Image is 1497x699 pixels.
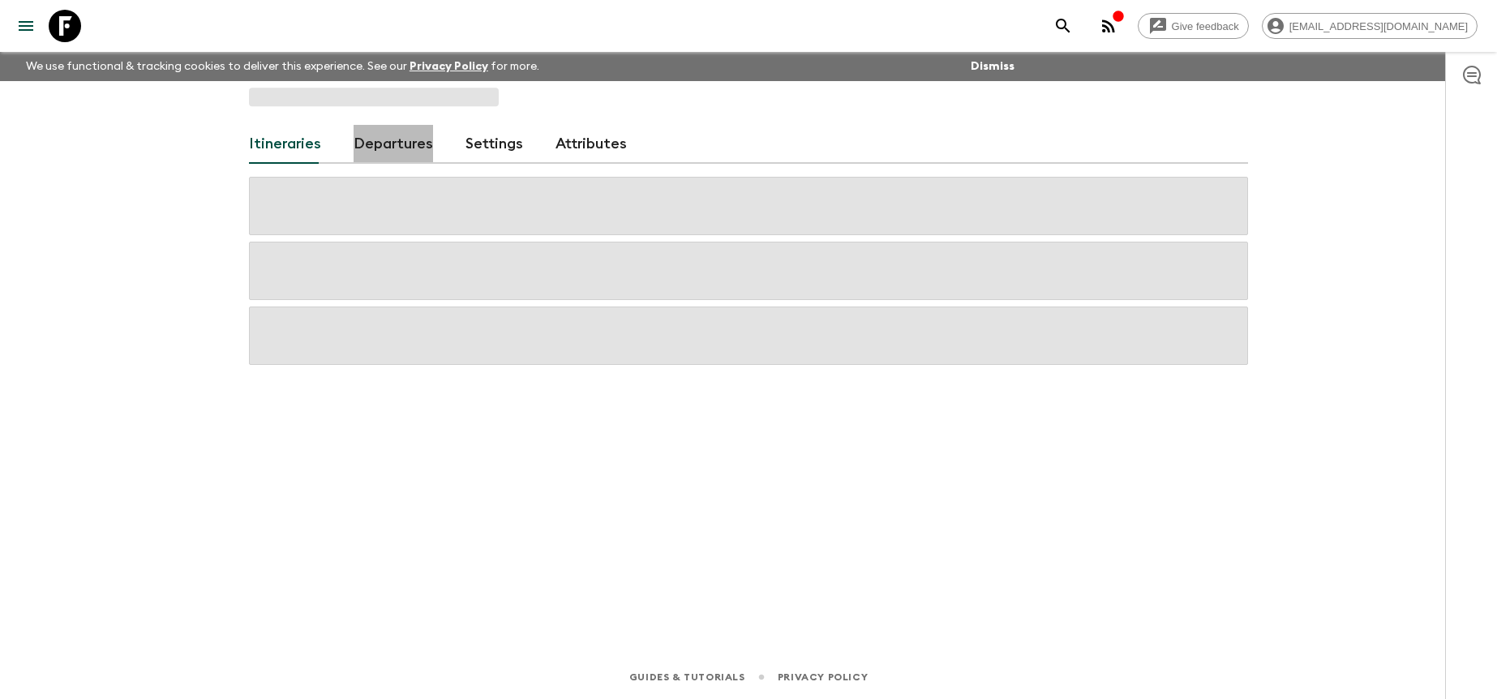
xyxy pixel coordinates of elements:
[629,668,745,686] a: Guides & Tutorials
[1047,10,1079,42] button: search adventures
[249,125,321,164] a: Itineraries
[465,125,523,164] a: Settings
[1262,13,1478,39] div: [EMAIL_ADDRESS][DOMAIN_NAME]
[410,61,488,72] a: Privacy Policy
[1138,13,1249,39] a: Give feedback
[354,125,433,164] a: Departures
[778,668,868,686] a: Privacy Policy
[10,10,42,42] button: menu
[967,55,1019,78] button: Dismiss
[19,52,546,81] p: We use functional & tracking cookies to deliver this experience. See our for more.
[1280,20,1477,32] span: [EMAIL_ADDRESS][DOMAIN_NAME]
[555,125,627,164] a: Attributes
[1163,20,1248,32] span: Give feedback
